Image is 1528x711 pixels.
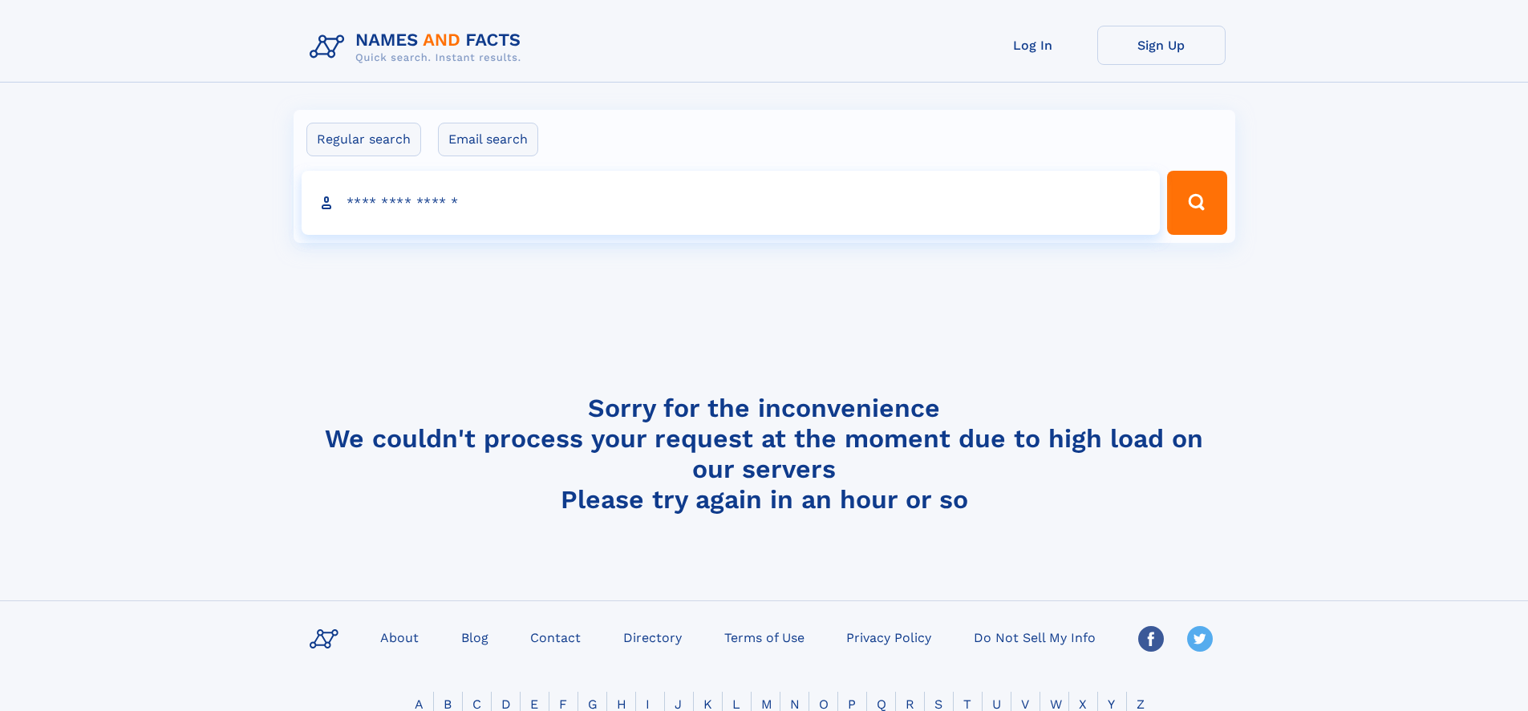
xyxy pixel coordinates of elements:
button: Search Button [1167,171,1226,235]
img: Logo Names and Facts [303,26,534,69]
a: Directory [617,625,688,648]
h4: Sorry for the inconvenience We couldn't process your request at the moment due to high load on ou... [303,393,1226,515]
a: Log In [969,26,1097,65]
label: Regular search [306,123,421,156]
input: search input [302,171,1161,235]
a: Do Not Sell My Info [967,625,1102,648]
a: About [374,625,425,648]
a: Sign Up [1097,26,1226,65]
a: Contact [524,625,587,648]
a: Blog [455,625,495,648]
img: Twitter [1187,626,1213,652]
label: Email search [438,123,538,156]
a: Terms of Use [718,625,811,648]
a: Privacy Policy [840,625,938,648]
img: Facebook [1138,626,1164,652]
